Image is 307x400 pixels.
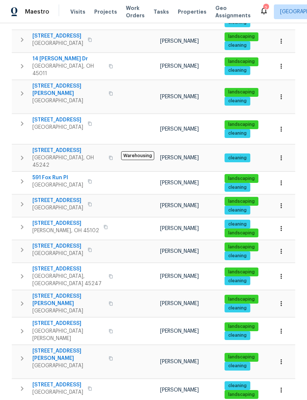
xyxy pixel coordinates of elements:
[32,320,104,327] span: [STREET_ADDRESS]
[160,155,199,160] span: [PERSON_NAME]
[225,221,250,227] span: cleaning
[225,176,258,182] span: landscaping
[225,184,250,191] span: cleaning
[121,151,154,160] span: Warehousing
[126,4,145,19] span: Work Orders
[32,82,104,97] span: [STREET_ADDRESS][PERSON_NAME]
[225,323,258,330] span: landscaping
[32,124,83,131] span: [GEOGRAPHIC_DATA]
[32,181,83,189] span: [GEOGRAPHIC_DATA]
[160,203,199,208] span: [PERSON_NAME]
[225,98,250,104] span: cleaning
[225,269,258,275] span: landscaping
[32,197,83,204] span: [STREET_ADDRESS]
[153,9,169,14] span: Tasks
[32,147,104,154] span: [STREET_ADDRESS]
[160,39,199,44] span: [PERSON_NAME]
[32,250,83,257] span: [GEOGRAPHIC_DATA]
[32,97,104,105] span: [GEOGRAPHIC_DATA]
[263,4,268,12] div: 2
[160,94,199,99] span: [PERSON_NAME]
[160,127,199,132] span: [PERSON_NAME]
[160,64,199,69] span: [PERSON_NAME]
[225,42,250,49] span: cleaning
[225,253,250,259] span: cleaning
[25,8,49,15] span: Maestro
[32,273,104,287] span: [GEOGRAPHIC_DATA], [GEOGRAPHIC_DATA] 45247
[160,180,199,185] span: [PERSON_NAME]
[160,359,199,364] span: [PERSON_NAME]
[160,329,199,334] span: [PERSON_NAME]
[225,332,250,339] span: cleaning
[32,55,104,63] span: 14 [PERSON_NAME] Dr
[32,32,83,40] span: [STREET_ADDRESS]
[32,63,104,77] span: [GEOGRAPHIC_DATA], OH 45011
[225,207,250,213] span: cleaning
[32,220,99,227] span: [STREET_ADDRESS]
[225,89,258,95] span: landscaping
[225,244,258,250] span: landscaping
[160,387,199,393] span: [PERSON_NAME]
[225,198,258,205] span: landscaping
[70,8,85,15] span: Visits
[225,59,258,65] span: landscaping
[225,67,250,74] span: cleaning
[32,265,104,273] span: [STREET_ADDRESS]
[32,362,104,369] span: [GEOGRAPHIC_DATA]
[32,243,83,250] span: [STREET_ADDRESS]
[160,249,199,254] span: [PERSON_NAME]
[32,227,99,234] span: [PERSON_NAME], OH 45102
[32,307,104,315] span: [GEOGRAPHIC_DATA]
[160,301,199,306] span: [PERSON_NAME]
[225,155,250,161] span: cleaning
[225,354,258,360] span: landscaping
[225,33,258,40] span: landscaping
[225,383,250,389] span: cleaning
[225,296,258,302] span: landscaping
[32,381,83,389] span: [STREET_ADDRESS]
[225,305,250,311] span: cleaning
[225,363,250,369] span: cleaning
[32,40,83,47] span: [GEOGRAPHIC_DATA]
[160,274,199,279] span: [PERSON_NAME]
[225,392,258,398] span: landscaping
[32,116,83,124] span: [STREET_ADDRESS]
[32,204,83,212] span: [GEOGRAPHIC_DATA]
[94,8,117,15] span: Projects
[32,174,83,181] span: 591 Fox Run Pl
[225,121,258,128] span: landscaping
[178,8,207,15] span: Properties
[225,130,250,137] span: cleaning
[32,347,104,362] span: [STREET_ADDRESS][PERSON_NAME]
[225,230,258,236] span: landscaping
[32,389,83,396] span: [GEOGRAPHIC_DATA]
[32,328,104,342] span: [GEOGRAPHIC_DATA][PERSON_NAME]
[160,226,199,231] span: [PERSON_NAME]
[215,4,251,19] span: Geo Assignments
[32,154,104,169] span: [GEOGRAPHIC_DATA], OH 45242
[32,293,104,307] span: [STREET_ADDRESS][PERSON_NAME]
[225,278,250,284] span: cleaning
